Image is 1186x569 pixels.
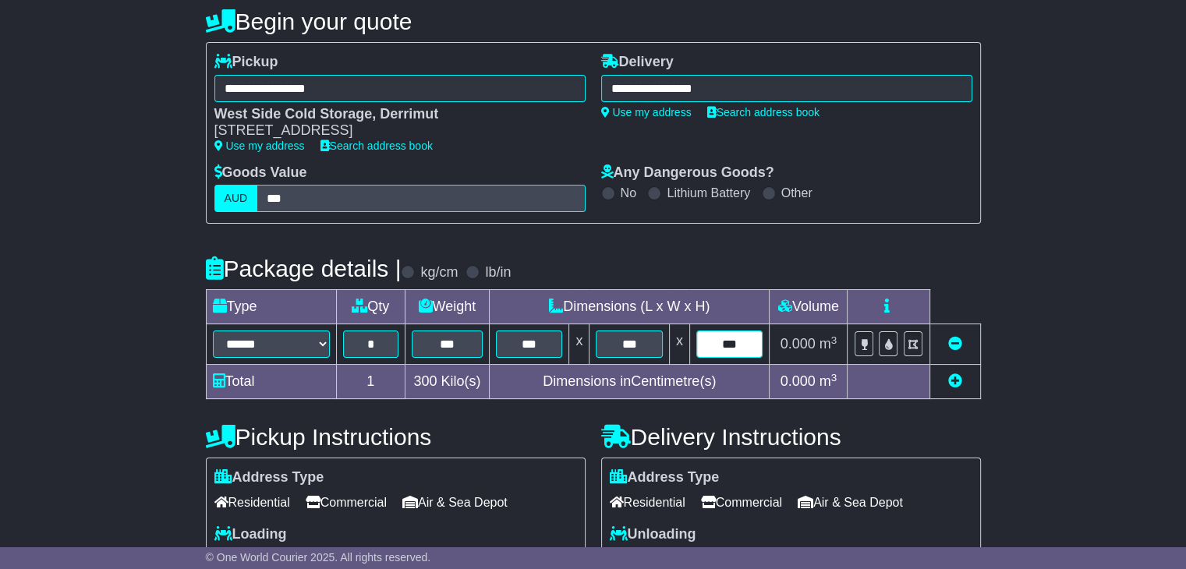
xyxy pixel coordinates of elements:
[206,551,431,564] span: © One World Courier 2025. All rights reserved.
[206,424,586,450] h4: Pickup Instructions
[831,334,837,346] sup: 3
[798,490,903,514] span: Air & Sea Depot
[669,324,689,365] td: x
[701,490,782,514] span: Commercial
[206,256,402,281] h4: Package details |
[621,186,636,200] label: No
[336,290,405,324] td: Qty
[781,336,816,352] span: 0.000
[489,365,769,399] td: Dimensions in Centimetre(s)
[489,290,769,324] td: Dimensions (L x W x H)
[601,424,981,450] h4: Delivery Instructions
[781,186,812,200] label: Other
[214,54,278,71] label: Pickup
[214,122,570,140] div: [STREET_ADDRESS]
[667,186,750,200] label: Lithium Battery
[820,373,837,389] span: m
[413,373,437,389] span: 300
[214,164,307,182] label: Goods Value
[610,469,720,486] label: Address Type
[214,490,290,514] span: Residential
[336,365,405,399] td: 1
[206,365,336,399] td: Total
[601,164,774,182] label: Any Dangerous Goods?
[320,140,433,152] a: Search address book
[214,526,287,543] label: Loading
[206,290,336,324] td: Type
[831,372,837,383] sup: 3
[206,9,981,34] h4: Begin your quote
[820,336,837,352] span: m
[707,106,820,118] a: Search address book
[306,490,387,514] span: Commercial
[214,106,570,123] div: West Side Cold Storage, Derrimut
[402,490,508,514] span: Air & Sea Depot
[770,290,848,324] td: Volume
[485,264,511,281] label: lb/in
[601,54,674,71] label: Delivery
[601,106,692,118] a: Use my address
[214,185,258,212] label: AUD
[405,290,489,324] td: Weight
[405,365,489,399] td: Kilo(s)
[610,526,696,543] label: Unloading
[781,373,816,389] span: 0.000
[420,264,458,281] label: kg/cm
[948,373,962,389] a: Add new item
[214,140,305,152] a: Use my address
[214,469,324,486] label: Address Type
[569,324,589,365] td: x
[610,490,685,514] span: Residential
[948,336,962,352] a: Remove this item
